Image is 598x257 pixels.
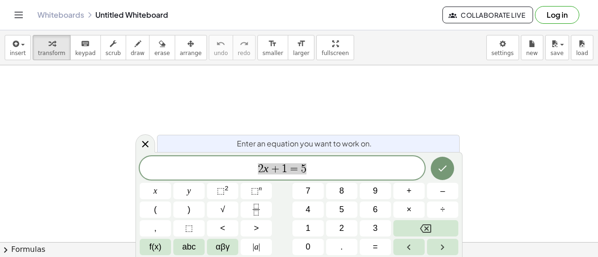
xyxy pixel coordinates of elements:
span: 5 [301,163,306,174]
span: draw [131,50,145,56]
span: arrange [180,50,202,56]
button: Placeholder [173,220,205,236]
a: Whiteboards [37,10,84,20]
button: Log in [535,6,579,24]
sup: n [259,185,262,192]
button: Absolute value [241,239,272,255]
span: scrub [106,50,121,56]
i: format_size [297,38,306,49]
button: load [571,35,593,60]
span: f(x) [149,241,162,253]
span: transform [38,50,65,56]
span: ÷ [441,203,445,216]
button: 3 [360,220,391,236]
span: ) [188,203,191,216]
span: ⬚ [217,186,225,195]
button: , [140,220,171,236]
button: draw [126,35,150,60]
button: Done [431,157,454,180]
button: Alphabet [173,239,205,255]
button: ( [140,201,171,218]
span: = [373,241,378,253]
span: x [154,185,157,197]
span: insert [10,50,26,56]
button: x [140,183,171,199]
button: Functions [140,239,171,255]
span: 0 [306,241,310,253]
span: √ [221,203,225,216]
button: keyboardkeypad [70,35,101,60]
span: 8 [339,185,344,197]
button: . [326,239,357,255]
i: keyboard [81,38,90,49]
span: load [576,50,588,56]
button: Backspace [393,220,458,236]
span: 5 [339,203,344,216]
button: Divide [427,201,458,218]
button: 6 [360,201,391,218]
span: | [258,242,260,251]
button: y [173,183,205,199]
span: fullscreen [321,50,349,56]
button: Square root [207,201,238,218]
button: arrange [175,35,207,60]
button: scrub [100,35,126,60]
button: Right arrow [427,239,458,255]
button: Left arrow [393,239,425,255]
button: 4 [292,201,324,218]
button: new [521,35,543,60]
button: 1 [292,220,324,236]
span: save [550,50,563,56]
button: 7 [292,183,324,199]
button: Squared [207,183,238,199]
button: Collaborate Live [442,7,533,23]
span: = [287,163,301,174]
button: settings [486,35,519,60]
button: transform [33,35,71,60]
span: new [526,50,538,56]
span: . [341,241,343,253]
button: Times [393,201,425,218]
span: a [253,241,260,253]
span: 9 [373,185,377,197]
span: < [220,222,225,235]
button: Plus [393,183,425,199]
button: Greek alphabet [207,239,238,255]
span: | [253,242,255,251]
span: ⬚ [251,186,259,195]
button: 9 [360,183,391,199]
span: + [406,185,412,197]
span: 1 [306,222,310,235]
span: αβγ [216,241,230,253]
span: > [254,222,259,235]
span: redo [238,50,250,56]
span: – [440,185,445,197]
span: 3 [373,222,377,235]
span: 1 [282,163,287,174]
span: 7 [306,185,310,197]
button: Greater than [241,220,272,236]
button: Fraction [241,201,272,218]
button: save [545,35,569,60]
span: y [187,185,191,197]
button: fullscreen [316,35,354,60]
button: ) [173,201,205,218]
i: format_size [268,38,277,49]
button: Toggle navigation [11,7,26,22]
button: 2 [326,220,357,236]
span: settings [491,50,514,56]
span: undo [214,50,228,56]
span: 6 [373,203,377,216]
button: undoundo [209,35,233,60]
button: format_sizelarger [288,35,314,60]
span: Enter an equation you want to work on. [237,138,372,149]
i: undo [216,38,225,49]
button: Equals [360,239,391,255]
span: 4 [306,203,310,216]
button: redoredo [233,35,256,60]
button: 8 [326,183,357,199]
span: abc [182,241,196,253]
button: format_sizesmaller [257,35,288,60]
span: ⬚ [185,222,193,235]
button: insert [5,35,31,60]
